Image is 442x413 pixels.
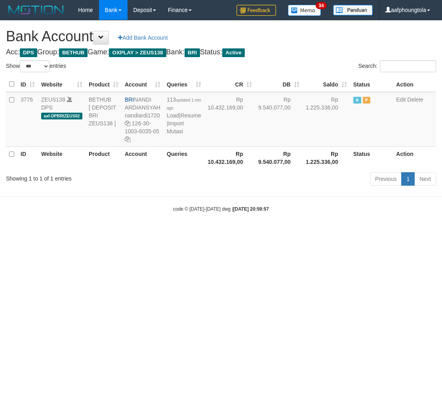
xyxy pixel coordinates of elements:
img: Feedback.jpg [236,5,276,16]
span: Active [353,97,361,104]
span: 34 [316,2,326,9]
a: Import Mutasi [167,120,184,134]
a: ZEUS138 [41,96,65,103]
td: Rp 9.540.077,00 [255,92,303,147]
small: code © [DATE]-[DATE] dwg | [173,206,269,212]
img: MOTION_logo.png [6,4,66,16]
div: Showing 1 to 1 of 1 entries [6,171,178,182]
strong: [DATE] 20:59:57 [233,206,269,212]
img: panduan.png [333,5,373,15]
th: Status [350,146,393,169]
a: 1 [401,172,415,186]
select: Showentries [20,60,50,72]
h4: Acc: Group: Game: Bank: Status: [6,48,436,56]
label: Search: [358,60,436,72]
th: Rp 9.540.077,00 [255,146,303,169]
td: DPS [38,92,86,147]
th: DB: activate to sort column ascending [255,77,303,92]
a: Load [167,112,179,119]
th: Product: activate to sort column ascending [86,77,122,92]
input: Search: [380,60,436,72]
span: BETHUB [59,48,88,57]
th: ID [17,146,38,169]
th: Website: activate to sort column ascending [38,77,86,92]
th: ID: activate to sort column ascending [17,77,38,92]
span: OXPLAY > ZEUS138 [109,48,166,57]
a: Previous [370,172,402,186]
td: NANDI ARDIANSYAH 126-30-1003-6035-05 [122,92,164,147]
th: Account [122,146,164,169]
span: aaf-DPBRIZEUS02 [41,113,82,119]
span: 113 [167,96,201,111]
th: Account: activate to sort column ascending [122,77,164,92]
a: Next [414,172,436,186]
th: Rp 1.225.336,00 [303,146,350,169]
th: Rp 10.432.169,00 [204,146,255,169]
span: Paused [363,97,371,104]
td: BETHUB [ DEPOSIT BRI ZEUS138 ] [86,92,122,147]
label: Show entries [6,60,66,72]
span: Active [222,48,245,57]
th: Product [86,146,122,169]
span: | | [167,96,201,134]
a: Add Bank Account [113,31,173,44]
a: nandiardi1720 [125,112,160,119]
th: Action [393,146,436,169]
td: 3776 [17,92,38,147]
span: DPS [20,48,37,57]
th: Status [350,77,393,92]
th: Action [393,77,436,92]
td: Rp 10.432.169,00 [204,92,255,147]
a: Delete [407,96,423,103]
a: Copy nandiardi1720 to clipboard [125,120,130,127]
a: Copy 126301003603505 to clipboard [125,136,130,142]
span: updated 1 min ago [167,98,201,110]
a: Edit [396,96,406,103]
a: Resume [181,112,201,119]
td: Rp 1.225.336,00 [303,92,350,147]
th: Queries [164,146,204,169]
th: CR: activate to sort column ascending [204,77,255,92]
th: Website [38,146,86,169]
span: BRI [185,48,200,57]
img: Button%20Memo.svg [288,5,321,16]
span: BRI [125,96,134,103]
h1: Bank Account [6,29,436,44]
th: Queries: activate to sort column ascending [164,77,204,92]
th: Saldo: activate to sort column ascending [303,77,350,92]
